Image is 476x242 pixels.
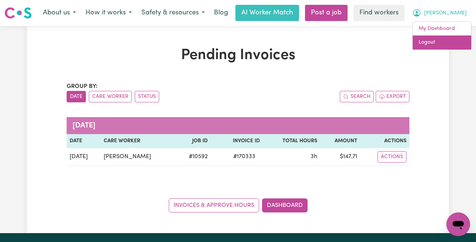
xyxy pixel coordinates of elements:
button: How it works [81,5,137,21]
a: AI Worker Match [235,5,299,21]
th: Total Hours [263,134,320,148]
a: My Dashboard [413,22,471,36]
a: Dashboard [262,198,308,212]
span: [PERSON_NAME] [424,9,467,17]
a: Invoices & Approve Hours [169,198,259,212]
a: Blog [209,5,232,21]
th: Invoice ID [211,134,263,148]
caption: [DATE] [67,117,409,134]
td: [DATE] [67,148,101,166]
button: Export [376,91,409,102]
th: Date [67,134,101,148]
span: 3 hours [311,154,317,160]
button: Actions [378,151,406,163]
button: About us [38,5,81,21]
a: Logout [413,35,471,50]
td: $ 147.71 [320,148,361,166]
button: My Account [408,5,472,21]
button: sort invoices by date [67,91,86,102]
button: Search [340,91,374,102]
h1: Pending Invoices [67,47,409,64]
th: Job ID [176,134,211,148]
a: Careseekers logo [4,4,32,21]
span: # 170333 [229,152,260,161]
iframe: Button to launch messaging window [446,212,470,236]
td: # 10592 [176,148,211,166]
span: Group by: [67,83,98,89]
th: Actions [360,134,409,148]
a: Find workers [353,5,405,21]
button: sort invoices by care worker [89,91,132,102]
button: sort invoices by paid status [135,91,159,102]
th: Amount [320,134,361,148]
img: Careseekers logo [4,6,32,20]
div: My Account [412,21,472,50]
a: Post a job [305,5,348,21]
button: Safety & resources [137,5,209,21]
td: [PERSON_NAME] [101,148,176,166]
th: Care Worker [101,134,176,148]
